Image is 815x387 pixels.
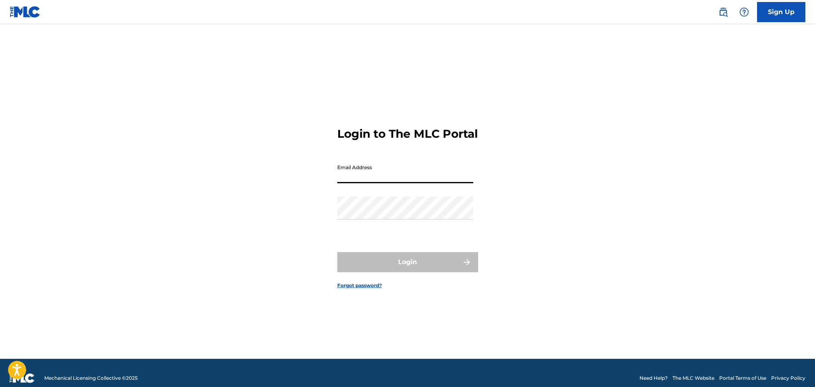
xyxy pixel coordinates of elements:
[673,375,714,382] a: The MLC Website
[771,375,805,382] a: Privacy Policy
[10,6,41,18] img: MLC Logo
[718,7,728,17] img: search
[715,4,731,20] a: Public Search
[10,373,35,383] img: logo
[736,4,752,20] div: Help
[44,375,138,382] span: Mechanical Licensing Collective © 2025
[719,375,766,382] a: Portal Terms of Use
[337,282,382,289] a: Forgot password?
[739,7,749,17] img: help
[775,348,815,387] iframe: Chat Widget
[640,375,668,382] a: Need Help?
[337,127,478,141] h3: Login to The MLC Portal
[757,2,805,22] a: Sign Up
